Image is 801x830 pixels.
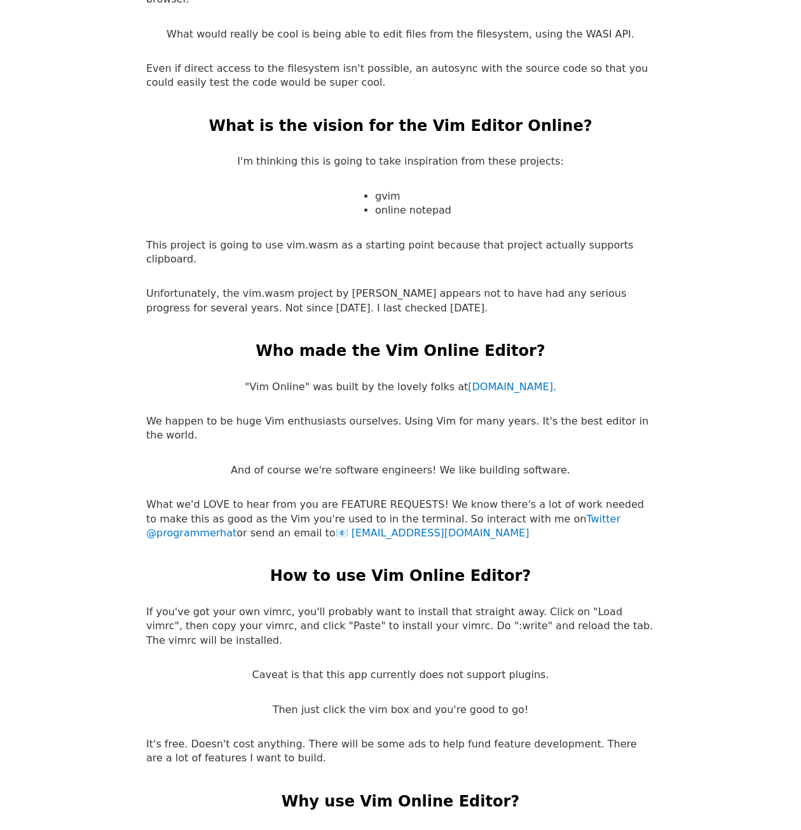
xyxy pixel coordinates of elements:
[146,238,655,267] p: This project is going to use vim.wasm as a starting point because that project actually supports ...
[256,341,545,362] h2: Who made the Vim Online Editor?
[282,791,519,813] h2: Why use Vim Online Editor?
[146,605,655,648] p: If you've got your own vimrc, you'll probably want to install that straight away. Click on "Load ...
[146,287,655,315] p: Unfortunately, the vim.wasm project by [PERSON_NAME] appears not to have had any serious progress...
[375,203,451,217] li: online notepad
[146,737,655,766] p: It's free. Doesn't cost anything. There will be some ads to help fund feature development. There ...
[209,116,592,137] h2: What is the vision for the Vim Editor Online?
[252,668,549,682] p: Caveat is that this app currently does not support plugins.
[237,154,563,168] p: I'm thinking this is going to take inspiration from these projects:
[270,566,531,587] h2: How to use Vim Online Editor?
[146,498,655,540] p: What we'd LOVE to hear from you are FEATURE REQUESTS! We know there's a lot of work needed to mak...
[245,380,556,394] p: "Vim Online" was built by the lovely folks at .
[146,62,655,90] p: Even if direct access to the filesystem isn't possible, an autosync with the source code so that ...
[273,703,529,717] p: Then just click the vim box and you're good to go!
[167,27,634,41] p: What would really be cool is being able to edit files from the filesystem, using the WASI API.
[336,527,530,539] a: [EMAIL_ADDRESS][DOMAIN_NAME]
[468,381,553,393] a: [DOMAIN_NAME]
[375,189,451,203] li: gvim
[231,463,570,477] p: And of course we're software engineers! We like building software.
[146,414,655,443] p: We happen to be huge Vim enthusiasts ourselves. Using Vim for many years. It's the best editor in...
